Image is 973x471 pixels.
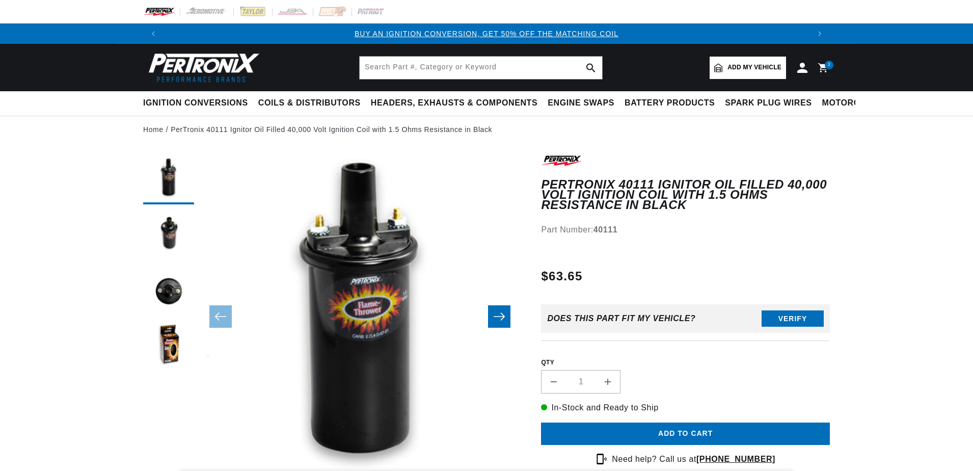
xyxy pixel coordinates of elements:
[355,30,618,38] a: BUY AN IGNITION CONVERSION, GET 50% OFF THE MATCHING COIL
[541,401,830,414] p: In-Stock and Ready to Ship
[143,124,164,135] a: Home
[118,23,855,44] slideshow-component: Translation missing: en.sections.announcements.announcement_bar
[488,305,510,328] button: Slide right
[171,124,492,135] a: PerTronix 40111 Ignitor Oil Filled 40,000 Volt Ignition Coil with 1.5 Ohms Resistance in Black
[209,305,232,328] button: Slide left
[696,455,775,463] a: [PHONE_NUMBER]
[710,57,786,79] a: Add my vehicle
[541,223,830,237] div: Part Number:
[164,28,809,39] div: 1 of 3
[541,423,830,446] button: Add to cart
[547,314,695,323] div: Does This part fit My vehicle?
[619,91,720,115] summary: Battery Products
[143,50,260,85] img: Pertronix
[625,98,715,109] span: Battery Products
[258,98,361,109] span: Coils & Distributors
[762,310,824,327] button: Verify
[371,98,537,109] span: Headers, Exhausts & Components
[143,266,194,317] button: Load image 3 in gallery view
[809,23,830,44] button: Translation missing: en.sections.announcements.next_announcement
[817,91,888,115] summary: Motorcycle
[828,61,831,69] span: 2
[580,57,602,79] button: search button
[143,322,194,373] button: Load image 4 in gallery view
[541,179,830,211] h1: PerTronix 40111 Ignitor Oil Filled 40,000 Volt Ignition Coil with 1.5 Ohms Resistance in Black
[143,23,164,44] button: Translation missing: en.sections.announcements.previous_announcement
[725,98,812,109] span: Spark Plug Wires
[612,453,775,466] p: Need help? Call us at
[366,91,543,115] summary: Headers, Exhausts & Components
[164,28,809,39] div: Announcement
[720,91,817,115] summary: Spark Plug Wires
[253,91,366,115] summary: Coils & Distributors
[143,91,253,115] summary: Ignition Conversions
[543,91,619,115] summary: Engine Swaps
[143,210,194,260] button: Load image 2 in gallery view
[360,57,602,79] input: Search Part #, Category or Keyword
[541,267,582,285] span: $63.65
[727,63,781,72] span: Add my vehicle
[822,98,883,109] span: Motorcycle
[541,358,830,367] label: QTY
[143,124,830,135] nav: breadcrumbs
[548,98,614,109] span: Engine Swaps
[143,153,194,204] button: Load image 1 in gallery view
[143,98,248,109] span: Ignition Conversions
[593,225,618,234] strong: 40111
